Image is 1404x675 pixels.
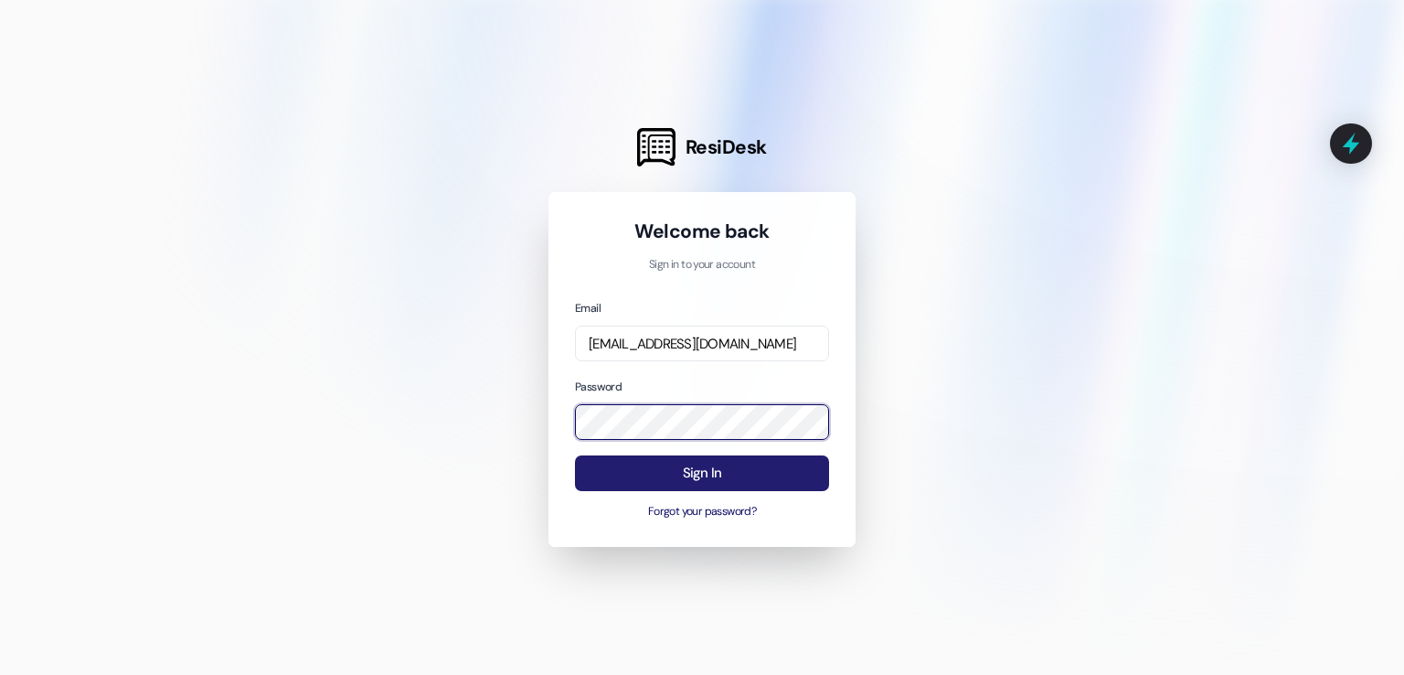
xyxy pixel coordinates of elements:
button: Sign In [575,455,829,491]
button: Forgot your password? [575,504,829,520]
input: name@example.com [575,326,829,361]
h1: Welcome back [575,219,829,244]
label: Email [575,301,601,316]
label: Password [575,380,622,394]
p: Sign in to your account [575,257,829,273]
img: ResiDesk Logo [637,128,675,166]
span: ResiDesk [686,134,767,160]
